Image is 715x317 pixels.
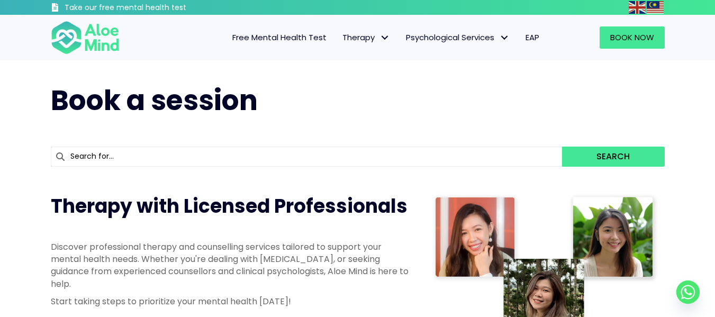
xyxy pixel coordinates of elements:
img: en [629,1,646,14]
a: Malay [647,1,665,13]
nav: Menu [133,26,547,49]
a: Whatsapp [676,280,700,304]
a: TherapyTherapy: submenu [334,26,398,49]
h3: Take our free mental health test [65,3,243,13]
p: Start taking steps to prioritize your mental health [DATE]! [51,295,411,307]
span: Book a session [51,81,258,120]
span: EAP [526,32,539,43]
span: Book Now [610,32,654,43]
a: Take our free mental health test [51,3,243,15]
a: Free Mental Health Test [224,26,334,49]
span: Psychological Services [406,32,510,43]
span: Psychological Services: submenu [497,30,512,46]
img: Aloe mind Logo [51,20,120,55]
input: Search for... [51,147,563,167]
span: Free Mental Health Test [232,32,327,43]
a: Book Now [600,26,665,49]
span: Therapy: submenu [377,30,393,46]
a: EAP [518,26,547,49]
p: Discover professional therapy and counselling services tailored to support your mental health nee... [51,241,411,290]
img: ms [647,1,664,14]
a: English [629,1,647,13]
span: Therapy [342,32,390,43]
a: Psychological ServicesPsychological Services: submenu [398,26,518,49]
button: Search [562,147,664,167]
span: Therapy with Licensed Professionals [51,193,408,220]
